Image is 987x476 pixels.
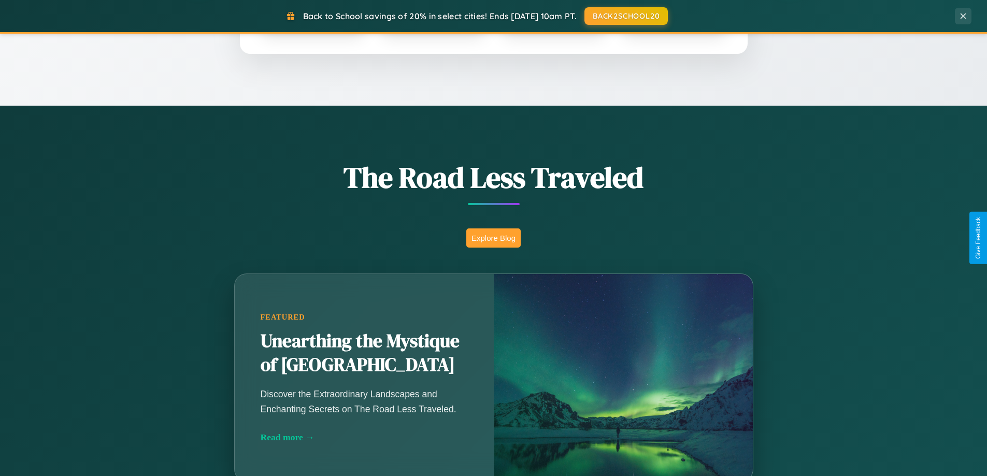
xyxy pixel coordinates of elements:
[466,228,521,248] button: Explore Blog
[183,157,805,197] h1: The Road Less Traveled
[303,11,577,21] span: Back to School savings of 20% in select cities! Ends [DATE] 10am PT.
[975,217,982,259] div: Give Feedback
[261,313,468,322] div: Featured
[261,387,468,416] p: Discover the Extraordinary Landscapes and Enchanting Secrets on The Road Less Traveled.
[584,7,668,25] button: BACK2SCHOOL20
[261,329,468,377] h2: Unearthing the Mystique of [GEOGRAPHIC_DATA]
[261,432,468,443] div: Read more →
